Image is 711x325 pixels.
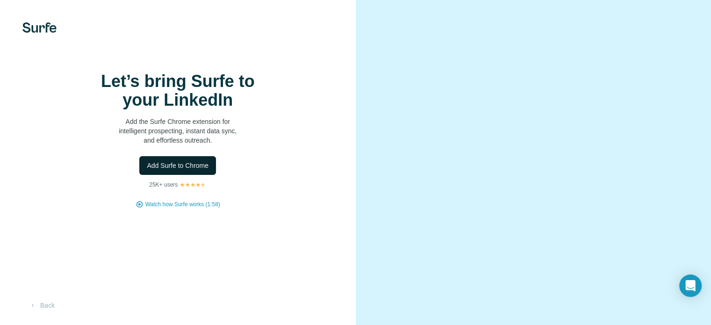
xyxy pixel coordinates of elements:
span: Add Surfe to Chrome [147,161,208,170]
p: 25K+ users [149,181,178,189]
h1: Let’s bring Surfe to your LinkedIn [84,72,271,109]
p: Add the Surfe Chrome extension for intelligent prospecting, instant data sync, and effortless out... [84,117,271,145]
button: Watch how Surfe works (1:58) [145,200,220,209]
div: Open Intercom Messenger [679,274,702,297]
img: Rating Stars [180,182,206,188]
img: Surfe's logo [22,22,57,33]
button: Back [22,297,61,314]
button: Add Surfe to Chrome [139,156,216,175]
